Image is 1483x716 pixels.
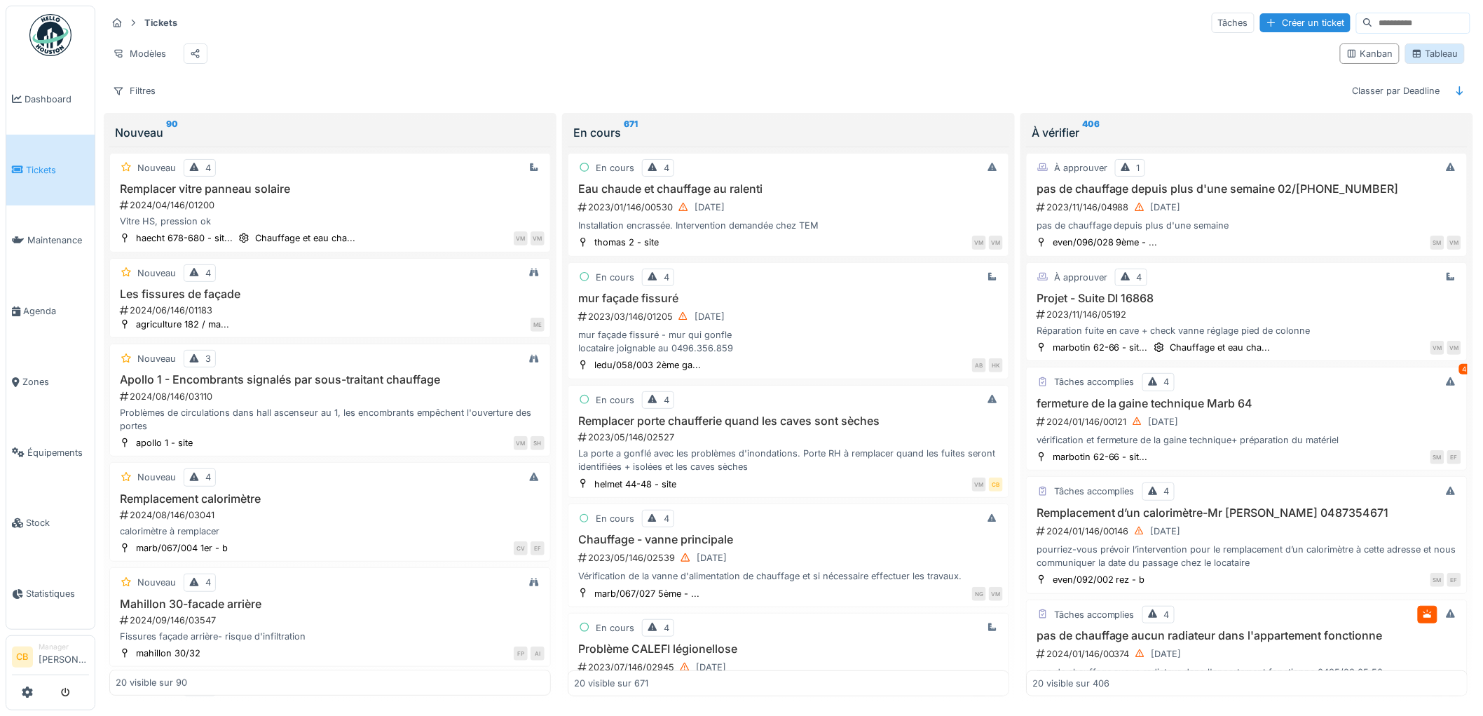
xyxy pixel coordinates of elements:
[118,304,545,317] div: 2024/06/146/01183
[136,318,229,331] div: agriculture 182 / ma...
[696,661,726,674] div: [DATE]
[27,234,89,247] span: Maintenance
[6,346,95,417] a: Zones
[1035,413,1461,431] div: 2024/01/146/00121
[531,318,545,332] div: ME
[1346,47,1393,60] div: Kanban
[972,358,986,372] div: AB
[6,276,95,346] a: Agenda
[1149,415,1179,428] div: [DATE]
[1260,13,1351,32] div: Créer un ticket
[574,182,1003,196] h3: Eau chaude et chauffage au ralenti
[137,161,176,175] div: Nouveau
[136,231,233,245] div: haecht 678-680 - sit...
[514,541,528,555] div: CV
[22,375,89,389] span: Zones
[573,124,1004,141] div: En cours
[26,516,89,529] span: Stock
[697,551,727,565] div: [DATE]
[1054,375,1135,389] div: Tâches accomplies
[577,549,1003,567] div: 2023/05/146/02539
[574,447,1003,473] div: La porte a gonflé avec les problèmes d'inondations. Porte RH à remplacer quand les fuites seront ...
[1447,573,1461,587] div: EF
[1170,341,1271,354] div: Chauffage et eau cha...
[574,642,1003,656] h3: Problème CALEFI légionellose
[118,390,545,403] div: 2024/08/146/03110
[1137,271,1142,284] div: 4
[1032,292,1461,305] h3: Projet - Suite DI 16868
[116,182,545,196] h3: Remplacer vitre panneau solaire
[6,558,95,629] a: Statistiques
[1035,522,1461,540] div: 2024/01/146/00146
[136,541,228,555] div: marb/067/004 1er - b
[6,417,95,488] a: Équipements
[989,358,1003,372] div: HK
[166,124,178,141] sup: 90
[116,597,545,611] h3: Mahillon 30-facade arrière
[137,576,176,589] div: Nouveau
[255,231,355,245] div: Chauffage et eau cha...
[574,676,648,689] div: 20 visible sur 671
[531,541,545,555] div: EF
[594,236,659,249] div: thomas 2 - site
[1032,543,1461,569] div: pourriez-vous prévoir l’intervention pour le remplacement d’un calorimètre à cette adresse et nou...
[1164,485,1170,498] div: 4
[116,525,545,538] div: calorimètre à remplacer
[107,81,162,101] div: Filtres
[1164,608,1170,621] div: 4
[205,161,211,175] div: 4
[137,352,176,365] div: Nouveau
[1412,47,1458,60] div: Tableau
[1032,506,1461,520] h3: Remplacement d’un calorimètre-Mr [PERSON_NAME] 0487354671
[116,492,545,506] h3: Remplacement calorimètre
[118,508,545,522] div: 2024/08/146/03041
[596,393,634,407] div: En cours
[1054,271,1107,284] div: À approuver
[1032,666,1461,679] div: pas de chauffage aucun radiateur dans l'appartement fonctionne 0485/23.05.50
[1151,525,1181,538] div: [DATE]
[116,373,545,386] h3: Apollo 1 - Encombrants signalés par sous-traitant chauffage
[989,236,1003,250] div: VM
[695,201,725,214] div: [DATE]
[1032,324,1461,337] div: Réparation fuite en cave + check vanne réglage pied de colonne
[205,576,211,589] div: 4
[1430,236,1444,250] div: SM
[6,64,95,135] a: Dashboard
[205,266,211,280] div: 4
[972,236,986,250] div: VM
[577,658,1003,676] div: 2023/07/146/02945
[23,304,89,318] span: Agenda
[26,163,89,177] span: Tickets
[137,471,176,484] div: Nouveau
[664,393,669,407] div: 4
[577,308,1003,325] div: 2023/03/146/01205
[577,431,1003,444] div: 2023/05/146/02527
[664,512,669,525] div: 4
[989,587,1003,601] div: VM
[1032,124,1462,141] div: À vérifier
[1447,450,1461,464] div: EF
[596,621,634,635] div: En cours
[116,406,545,433] div: Problèmes de circulations dans hall ascenseur au 1, les encombrants empêchent l'ouverture des portes
[6,205,95,276] a: Maintenance
[594,587,699,600] div: marb/067/027 5ème - ...
[1054,161,1107,175] div: À approuver
[1151,647,1182,661] div: [DATE]
[664,161,669,175] div: 4
[1447,236,1461,250] div: VM
[118,198,545,212] div: 2024/04/146/01200
[116,288,545,301] h3: Les fissures de façade
[27,446,89,459] span: Équipements
[695,310,725,323] div: [DATE]
[137,266,176,280] div: Nouveau
[1459,364,1470,374] div: 4
[1054,608,1135,621] div: Tâches accomplies
[1032,397,1461,410] h3: fermeture de la gaine technique Marb 64
[1430,341,1444,355] div: VM
[205,352,211,365] div: 3
[531,436,545,450] div: SH
[6,488,95,559] a: Stock
[624,124,638,141] sup: 671
[1164,375,1170,389] div: 4
[577,198,1003,216] div: 2023/01/146/00530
